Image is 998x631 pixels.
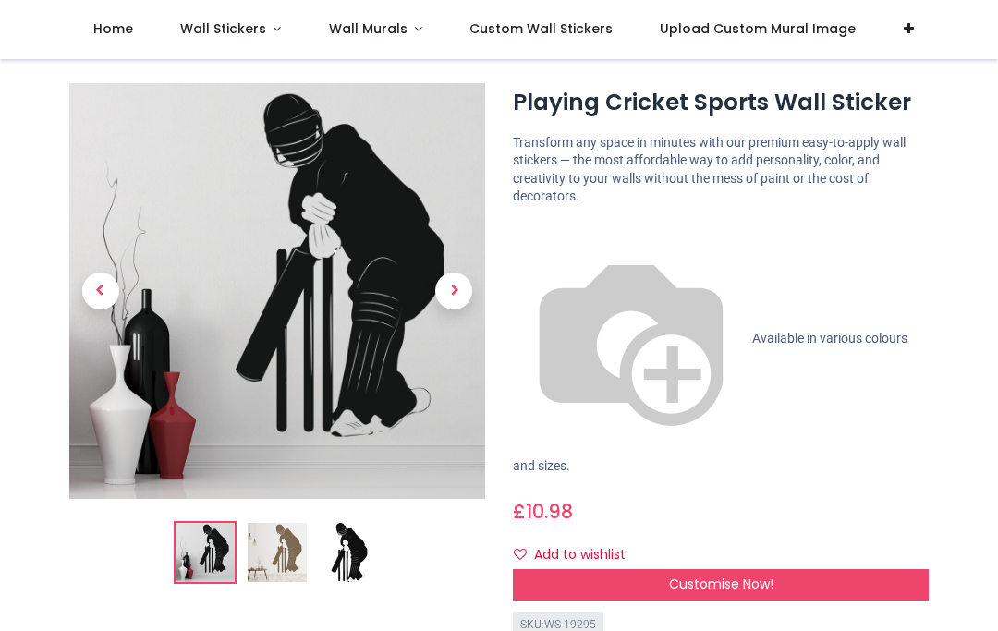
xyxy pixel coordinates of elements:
span: Home [93,19,133,38]
a: Previous [69,146,132,437]
img: color-wheel.png [513,221,749,457]
span: £ [513,498,573,525]
img: WS-19295-02 [248,523,307,582]
span: Wall Stickers [180,19,266,38]
button: Add to wishlistAdd to wishlist [513,540,641,571]
h1: Playing Cricket Sports Wall Sticker [513,87,929,118]
img: Playing Cricket Sports Wall Sticker [69,83,485,499]
span: 10.98 [526,498,573,525]
span: Previous [82,273,119,309]
img: Playing Cricket Sports Wall Sticker [176,523,235,582]
p: Transform any space in minutes with our premium easy-to-apply wall stickers — the most affordable... [513,134,929,206]
span: Custom Wall Stickers [469,19,613,38]
span: Wall Murals [329,19,408,38]
a: Next [423,146,486,437]
span: Next [435,273,472,309]
span: Customise Now! [669,575,773,593]
i: Add to wishlist [514,548,527,561]
span: Upload Custom Mural Image [660,19,856,38]
img: WS-19295-03 [320,523,379,582]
